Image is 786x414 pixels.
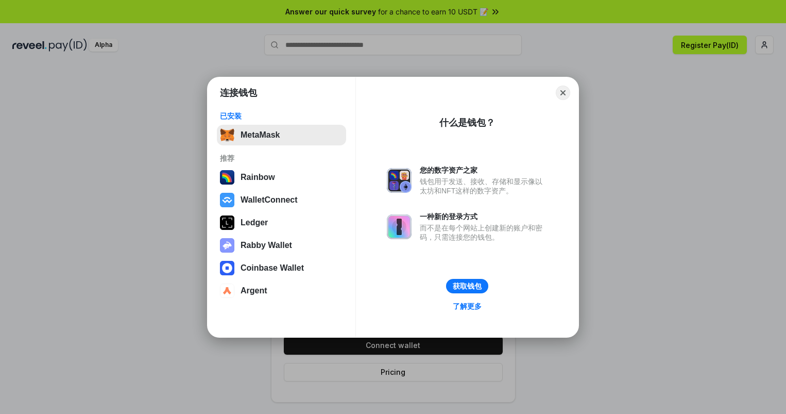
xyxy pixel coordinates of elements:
img: svg+xml,%3Csvg%20xmlns%3D%22http%3A%2F%2Fwww.w3.org%2F2000%2Fsvg%22%20fill%3D%22none%22%20viewBox... [387,168,412,193]
button: Close [556,86,570,100]
div: MetaMask [241,130,280,140]
div: 已安装 [220,111,343,121]
button: Argent [217,280,346,301]
img: svg+xml,%3Csvg%20fill%3D%22none%22%20height%3D%2233%22%20viewBox%3D%220%200%2035%2033%22%20width%... [220,128,234,142]
div: 您的数字资产之家 [420,165,548,175]
h1: 连接钱包 [220,87,257,99]
img: svg+xml,%3Csvg%20width%3D%2228%22%20height%3D%2228%22%20viewBox%3D%220%200%2028%2028%22%20fill%3D... [220,261,234,275]
div: Ledger [241,218,268,227]
div: Argent [241,286,267,295]
img: svg+xml,%3Csvg%20xmlns%3D%22http%3A%2F%2Fwww.w3.org%2F2000%2Fsvg%22%20fill%3D%22none%22%20viewBox... [387,214,412,239]
img: svg+xml,%3Csvg%20width%3D%2228%22%20height%3D%2228%22%20viewBox%3D%220%200%2028%2028%22%20fill%3D... [220,193,234,207]
img: svg+xml,%3Csvg%20width%3D%22120%22%20height%3D%22120%22%20viewBox%3D%220%200%20120%20120%22%20fil... [220,170,234,185]
img: svg+xml,%3Csvg%20xmlns%3D%22http%3A%2F%2Fwww.w3.org%2F2000%2Fsvg%22%20fill%3D%22none%22%20viewBox... [220,238,234,253]
div: 钱包用于发送、接收、存储和显示像以太坊和NFT这样的数字资产。 [420,177,548,195]
button: WalletConnect [217,190,346,210]
div: Rabby Wallet [241,241,292,250]
div: 什么是钱包？ [439,117,495,129]
button: Coinbase Wallet [217,258,346,278]
button: 获取钱包 [446,279,488,293]
div: Coinbase Wallet [241,263,304,273]
div: 了解更多 [453,302,482,311]
button: Rabby Wallet [217,235,346,256]
a: 了解更多 [447,300,488,313]
button: Rainbow [217,167,346,188]
button: MetaMask [217,125,346,145]
img: svg+xml,%3Csvg%20xmlns%3D%22http%3A%2F%2Fwww.w3.org%2F2000%2Fsvg%22%20width%3D%2228%22%20height%3... [220,216,234,230]
div: WalletConnect [241,195,298,205]
div: 一种新的登录方式 [420,212,548,221]
button: Ledger [217,212,346,233]
div: 推荐 [220,154,343,163]
div: 而不是在每个网站上创建新的账户和密码，只需连接您的钱包。 [420,223,548,242]
div: 获取钱包 [453,281,482,291]
div: Rainbow [241,173,275,182]
img: svg+xml,%3Csvg%20width%3D%2228%22%20height%3D%2228%22%20viewBox%3D%220%200%2028%2028%22%20fill%3D... [220,284,234,298]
